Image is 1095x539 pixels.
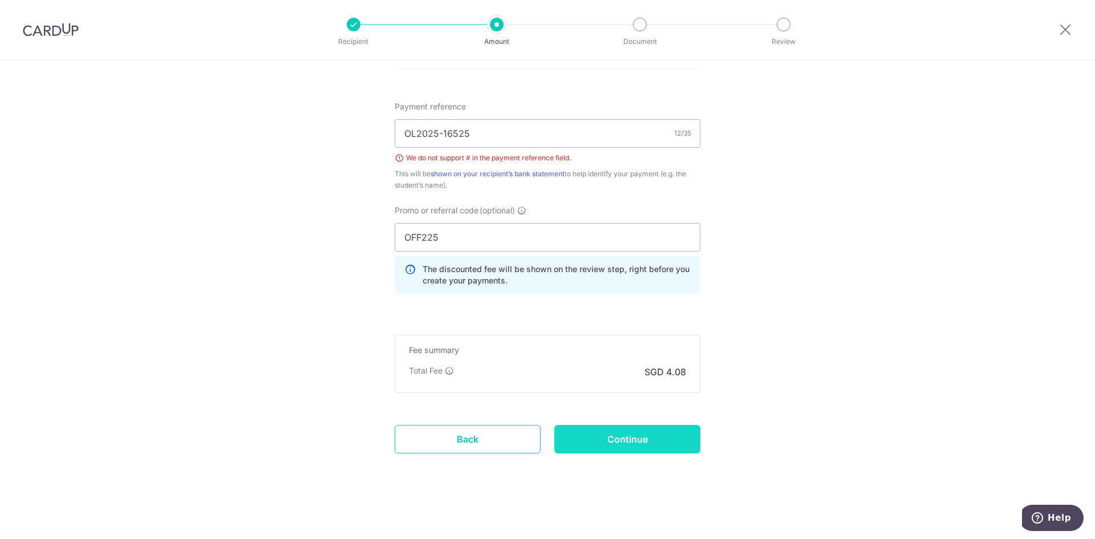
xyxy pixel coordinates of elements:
iframe: Opens a widget where you can find more information [1022,505,1084,533]
p: Recipient [311,36,396,47]
p: Review [741,36,826,47]
span: Promo or referral code [395,205,478,216]
p: Document [598,36,682,47]
a: shown on your recipient’s bank statement [431,169,565,178]
img: CardUp [23,23,79,37]
div: We do not support # in the payment reference field. [395,152,700,164]
p: Total Fee [409,365,443,376]
h5: Fee summary [409,345,686,356]
div: This will be to help identify your payment (e.g. the student’s name). [395,168,700,191]
span: (optional) [480,205,515,216]
p: The discounted fee will be shown on the review step, right before you create your payments. [423,264,691,286]
div: 12/35 [674,128,691,139]
p: Amount [455,36,539,47]
a: Back [395,425,541,453]
p: SGD 4.08 [644,365,686,379]
input: Continue [554,425,700,453]
span: Payment reference [395,101,466,112]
